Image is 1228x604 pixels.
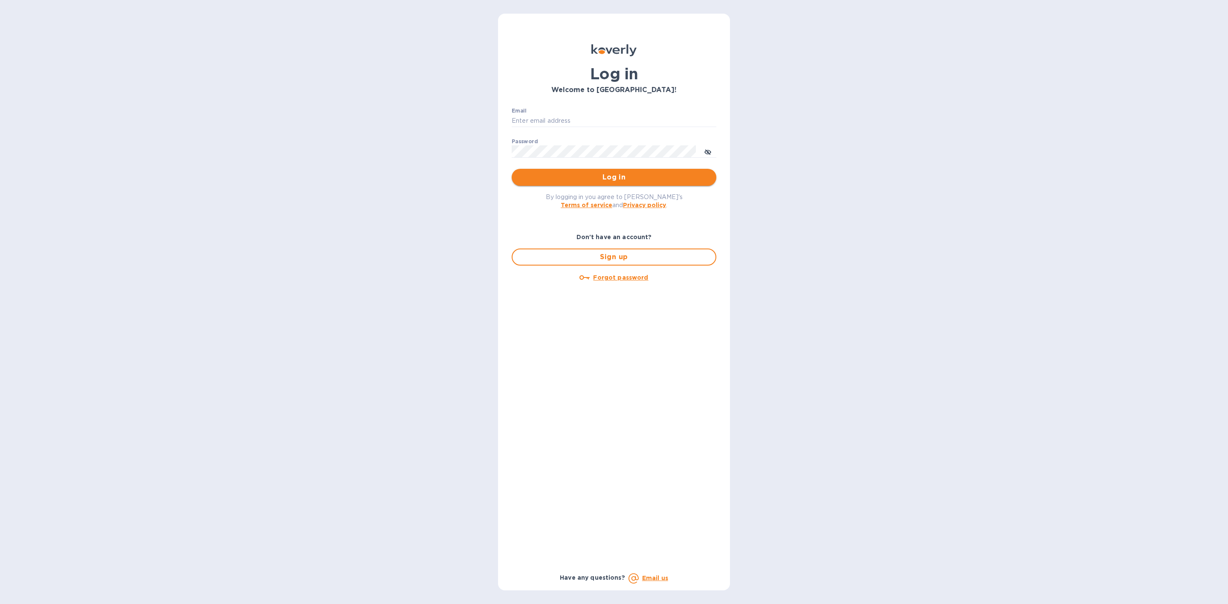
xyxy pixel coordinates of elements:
a: Privacy policy [623,202,666,208]
span: Log in [518,172,710,182]
label: Email [512,108,527,113]
button: Log in [512,169,716,186]
span: By logging in you agree to [PERSON_NAME]'s and . [546,194,683,208]
span: Sign up [519,252,709,262]
button: toggle password visibility [699,143,716,160]
label: Password [512,139,538,144]
b: Don't have an account? [576,234,652,240]
input: Enter email address [512,115,716,127]
a: Email us [642,575,668,581]
h3: Welcome to [GEOGRAPHIC_DATA]! [512,86,716,94]
img: Koverly [591,44,637,56]
u: Forgot password [593,274,648,281]
h1: Log in [512,65,716,83]
a: Terms of service [561,202,612,208]
button: Sign up [512,249,716,266]
b: Have any questions? [560,574,625,581]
